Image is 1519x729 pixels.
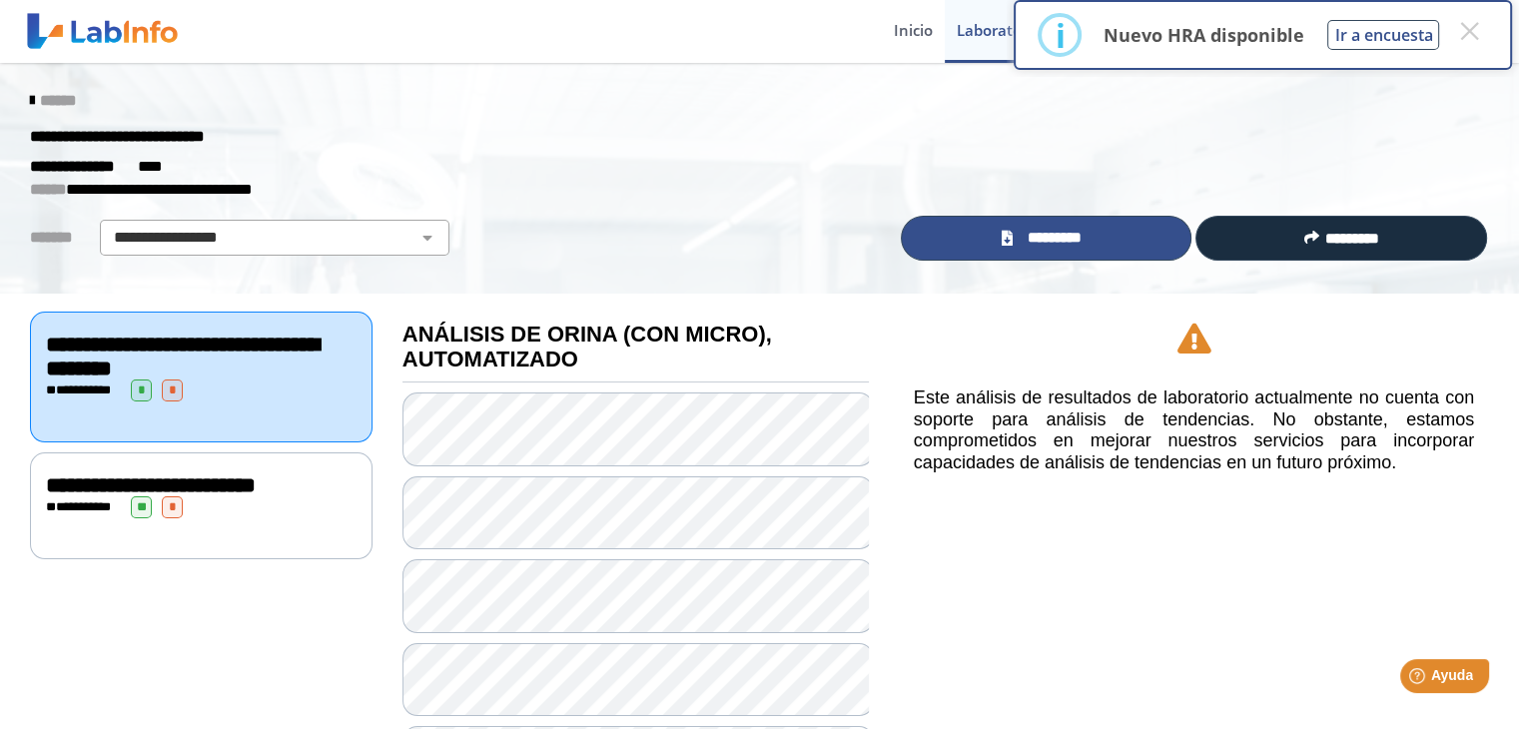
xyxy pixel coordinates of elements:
[1334,24,1432,46] font: Ir a encuesta
[894,20,933,40] font: Inicio
[1457,6,1482,56] font: ×
[1103,23,1303,47] font: Nuevo HRA disponible
[1341,651,1497,707] iframe: Lanzador de widgets de ayuda
[957,20,1048,40] font: Laboratorios
[1327,20,1439,50] button: Ir a encuesta
[402,322,772,371] font: ANÁLISIS DE ORINA (CON MICRO), AUTOMATIZADO
[1451,13,1487,49] button: Cerrar este diálogo
[914,387,1474,472] font: Este análisis de resultados de laboratorio actualmente no cuenta con soporte para análisis de ten...
[1055,13,1065,57] font: i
